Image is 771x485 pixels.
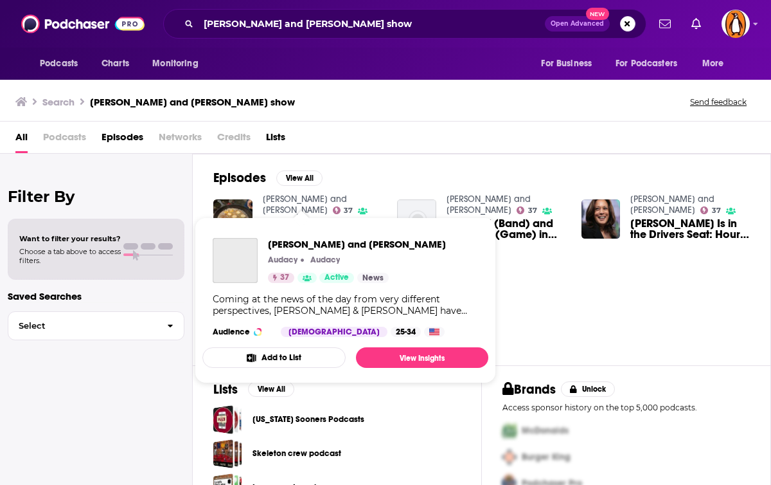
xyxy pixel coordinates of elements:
span: For Business [541,55,592,73]
div: Search podcasts, credits, & more... [163,9,646,39]
img: User Profile [722,10,750,38]
span: Burger King [522,452,571,462]
a: Adam and Jordana [213,238,258,283]
button: Select [8,311,184,340]
a: 37 [517,206,537,214]
p: Saved Searches [8,290,184,302]
span: McDonalds [522,425,569,436]
button: View All [276,170,323,186]
span: Wingin' It (Band) and Wingin it; (Game) in hour 1 of the [PERSON_NAME] and [PERSON_NAME] Show [447,218,566,240]
a: News [357,273,389,283]
h2: Episodes [213,170,266,186]
button: Unlock [561,381,616,397]
p: Audacy [268,255,297,265]
span: Open Advanced [551,21,604,27]
div: Coming at the news of the day from very different perspectives, [PERSON_NAME] & [PERSON_NAME] hav... [213,293,478,316]
h3: Audience [213,327,270,337]
span: More [702,55,724,73]
span: Credits [217,127,251,153]
div: [DEMOGRAPHIC_DATA] [281,327,387,337]
span: Select [8,322,157,330]
span: Networks [159,127,202,153]
span: Active [324,271,349,284]
button: open menu [607,51,696,76]
a: 37 [333,206,353,214]
img: A new Minnesota dessert inspired by the Adam and Jordana Show [213,199,253,239]
button: Send feedback [686,96,750,107]
a: View Insights [356,347,488,368]
a: Adam and Jordana [268,238,446,250]
span: For Podcasters [616,55,677,73]
span: [PERSON_NAME] and [PERSON_NAME] [268,238,446,250]
span: 37 [280,271,289,284]
p: Audacy [310,255,340,265]
a: All [15,127,28,153]
h2: Filter By [8,187,184,206]
a: Oklahoma Sooners Podcasts [213,405,242,434]
span: Logged in as penguin_portfolio [722,10,750,38]
img: First Pro Logo [497,417,522,444]
h2: Brands [502,381,556,398]
button: Add to List [202,347,346,368]
a: Adam and Jordana [447,194,531,215]
a: AudacyAudacy [307,255,340,265]
img: Podchaser - Follow, Share and Rate Podcasts [21,12,145,36]
a: Active [319,273,354,283]
a: Show notifications dropdown [686,13,706,35]
span: 37 [528,208,537,214]
a: Adam and Jordana [263,194,347,215]
h3: [PERSON_NAME] and [PERSON_NAME] show [90,96,295,108]
button: open menu [31,51,94,76]
span: Choose a tab above to access filters. [19,247,121,265]
span: [PERSON_NAME] Is in the Drivers Seat: Hour One of the [PERSON_NAME] and [PERSON_NAME] Show! [630,218,750,240]
a: 37 [700,206,721,214]
a: Kamala Harris Is in the Drivers Seat: Hour One of the Adam and Jordana Show! [630,218,750,240]
button: open menu [143,51,215,76]
button: open menu [693,51,740,76]
p: Access sponsor history on the top 5,000 podcasts. [502,403,750,412]
button: Show profile menu [722,10,750,38]
a: 37 [268,273,294,283]
img: Kamala Harris Is in the Drivers Seat: Hour One of the Adam and Jordana Show! [581,199,621,239]
a: Skeleton crew podcast [253,446,341,461]
img: Second Pro Logo [497,444,522,470]
input: Search podcasts, credits, & more... [199,14,545,34]
button: Open AdvancedNew [545,16,610,32]
span: Podcasts [40,55,78,73]
div: 25-34 [391,327,421,337]
a: EpisodesView All [213,170,323,186]
span: 37 [712,208,721,214]
span: Charts [102,55,129,73]
button: open menu [532,51,608,76]
img: Wingin' It (Band) and Wingin it; (Game) in hour 1 of the Adam and Jordana Show [397,199,436,239]
a: Adam and Jordana [630,194,714,215]
a: Show notifications dropdown [654,13,676,35]
span: New [586,8,609,20]
span: Monitoring [152,55,198,73]
a: Skeleton crew podcast [213,439,242,468]
span: Want to filter your results? [19,234,121,243]
a: Lists [266,127,285,153]
span: Podcasts [43,127,86,153]
span: 37 [344,208,353,214]
a: Charts [93,51,137,76]
a: Wingin' It (Band) and Wingin it; (Game) in hour 1 of the Adam and Jordana Show [447,218,566,240]
a: [US_STATE] Sooners Podcasts [253,412,364,426]
h3: Search [42,96,75,108]
a: Episodes [102,127,143,153]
